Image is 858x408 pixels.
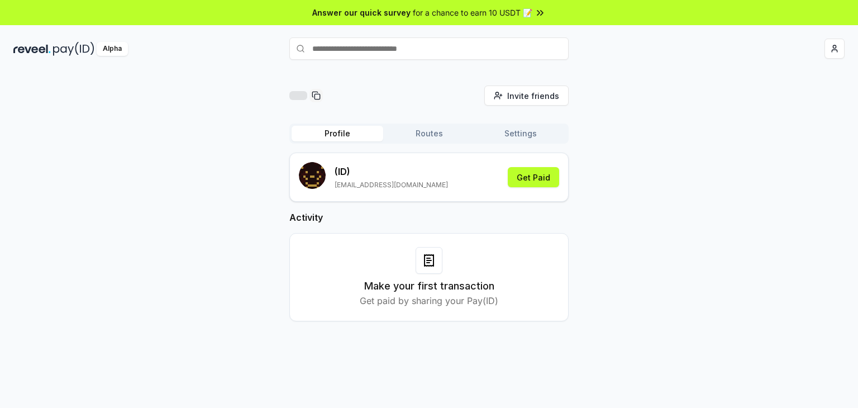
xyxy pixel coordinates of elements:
[97,42,128,56] div: Alpha
[335,181,448,189] p: [EMAIL_ADDRESS][DOMAIN_NAME]
[292,126,383,141] button: Profile
[508,167,559,187] button: Get Paid
[53,42,94,56] img: pay_id
[413,7,532,18] span: for a chance to earn 10 USDT 📝
[507,90,559,102] span: Invite friends
[484,86,569,106] button: Invite friends
[335,165,448,178] p: (ID)
[383,126,475,141] button: Routes
[360,294,498,307] p: Get paid by sharing your Pay(ID)
[475,126,566,141] button: Settings
[312,7,411,18] span: Answer our quick survey
[13,42,51,56] img: reveel_dark
[364,278,494,294] h3: Make your first transaction
[289,211,569,224] h2: Activity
